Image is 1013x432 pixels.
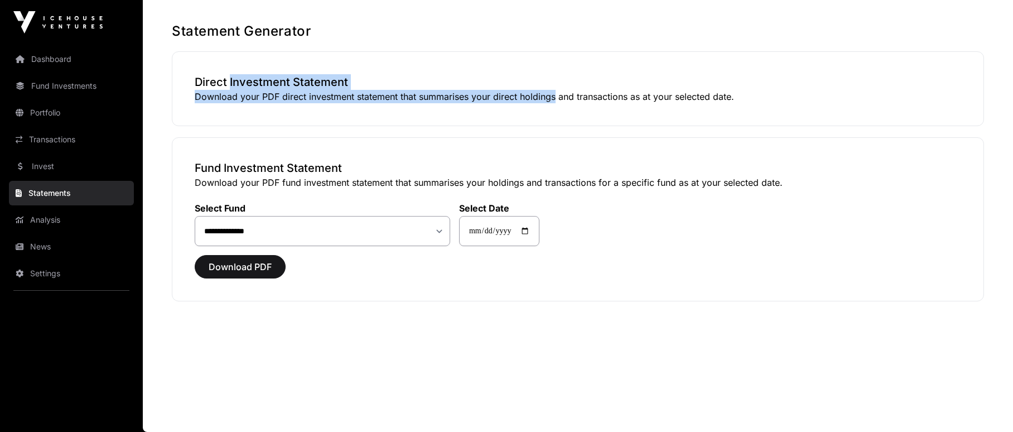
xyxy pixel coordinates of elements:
h1: Statement Generator [172,22,984,40]
a: Settings [9,261,134,286]
label: Select Date [459,203,539,214]
a: Statements [9,181,134,205]
h3: Direct Investment Statement [195,74,961,90]
h3: Fund Investment Statement [195,160,961,176]
a: Analysis [9,208,134,232]
img: Icehouse Ventures Logo [13,11,103,33]
p: Download your PDF fund investment statement that summarises your holdings and transactions for a ... [195,176,961,189]
a: Portfolio [9,100,134,125]
p: Download your PDF direct investment statement that summarises your direct holdings and transactio... [195,90,961,103]
a: Fund Investments [9,74,134,98]
a: Transactions [9,127,134,152]
a: Invest [9,154,134,179]
a: News [9,234,134,259]
span: Download PDF [209,260,272,273]
button: Download PDF [195,255,286,279]
label: Select Fund [195,203,450,214]
iframe: Chat Widget [957,378,1013,432]
a: Dashboard [9,47,134,71]
a: Download PDF [195,266,286,277]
